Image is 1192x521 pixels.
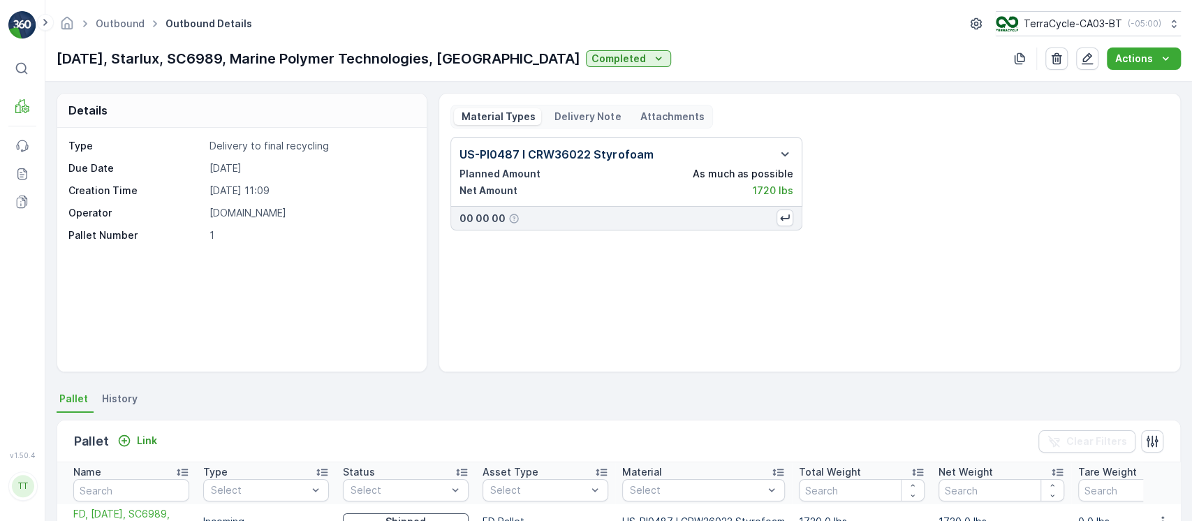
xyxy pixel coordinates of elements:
p: US-PI0487 I CRW36022 Styrofoam [459,146,653,163]
p: Delivery to final recycling [209,139,413,153]
p: [DATE], Starlux, SC6989, Marine Polymer Technologies, [GEOGRAPHIC_DATA] [57,48,580,69]
p: 1720 lbs [753,184,793,198]
span: Outbound Details [163,17,255,31]
p: Pallet [74,432,109,451]
p: [DOMAIN_NAME] [209,206,413,220]
p: Delivery Note [552,110,621,124]
p: Total Weight [799,465,861,479]
p: 1 [209,228,413,242]
a: Outbound [96,17,145,29]
span: History [102,392,138,406]
p: Status [343,465,375,479]
button: Completed [586,50,671,67]
p: Type [203,465,228,479]
input: Search [799,479,925,501]
p: ( -05:00 ) [1128,18,1161,29]
p: Net Weight [939,465,993,479]
p: [DATE] 11:09 [209,184,413,198]
button: TT [8,462,36,510]
button: Clear Filters [1038,430,1135,453]
p: Pallet Number [68,228,204,242]
p: Attachments [638,110,704,124]
p: Actions [1115,52,1153,66]
p: Select [490,483,587,497]
p: Select [211,483,307,497]
p: Name [73,465,101,479]
button: Actions [1107,47,1181,70]
p: Planned Amount [459,167,540,181]
input: Search [73,479,189,501]
p: Link [137,434,157,448]
div: TT [12,475,34,497]
p: [DATE] [209,161,413,175]
p: Type [68,139,204,153]
p: TerraCycle-CA03-BT [1024,17,1122,31]
p: Net Amount [459,184,517,198]
div: Help Tooltip Icon [508,213,520,224]
p: 00 00 00 [459,212,506,226]
p: Select [351,483,447,497]
img: logo [8,11,36,39]
span: v 1.50.4 [8,451,36,460]
p: Completed [591,52,646,66]
p: Select [630,483,763,497]
p: Details [68,102,108,119]
button: Link [112,432,163,449]
a: Homepage [59,21,75,33]
p: Material [622,465,662,479]
p: Operator [68,206,204,220]
img: TC_8rdWMmT.png [996,16,1018,31]
p: Asset Type [483,465,538,479]
p: Due Date [68,161,204,175]
p: Clear Filters [1066,434,1127,448]
p: Creation Time [68,184,204,198]
span: Pallet [59,392,88,406]
input: Search [939,479,1064,501]
p: Material Types [459,110,536,124]
p: Tare Weight [1078,465,1137,479]
button: TerraCycle-CA03-BT(-05:00) [996,11,1181,36]
p: As much as possible [693,167,793,181]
